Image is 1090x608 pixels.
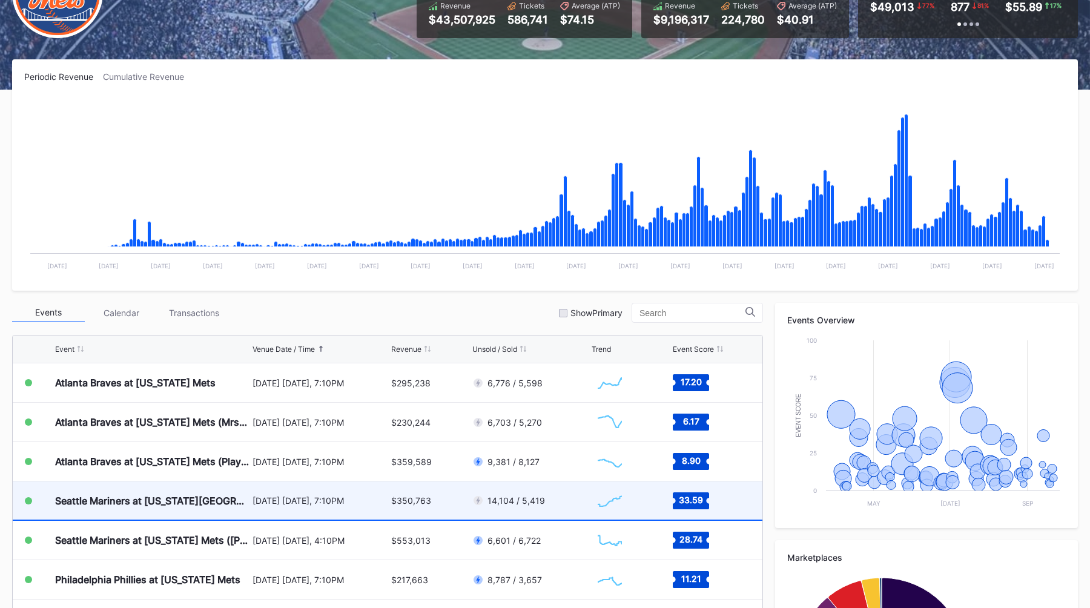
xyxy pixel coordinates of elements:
div: 8,787 / 3,657 [487,575,542,585]
text: [DATE] [151,262,171,269]
div: [DATE] [DATE], 7:10PM [253,378,389,388]
div: 9,381 / 8,127 [487,457,540,467]
div: Atlanta Braves at [US_STATE] Mets [55,377,216,389]
text: [DATE] [670,262,690,269]
div: Average (ATP) [788,1,837,10]
div: Marketplaces [787,552,1066,563]
text: 50 [810,412,817,419]
text: Sep [1022,500,1033,507]
text: 17.20 [680,377,701,387]
text: 33.59 [679,494,703,504]
text: [DATE] [618,262,638,269]
text: [DATE] [878,262,898,269]
div: Cumulative Revenue [103,71,194,82]
svg: Chart title [592,407,628,437]
svg: Chart title [592,564,628,595]
div: Trend [592,345,611,354]
div: $55.89 [1005,1,1042,13]
svg: Chart title [592,486,628,516]
text: [DATE] [826,262,846,269]
div: 17 % [1049,1,1063,10]
div: 6,703 / 5,270 [487,417,542,428]
text: [DATE] [982,262,1002,269]
div: [DATE] [DATE], 7:10PM [253,457,389,467]
div: Calendar [85,303,157,322]
text: [DATE] [411,262,431,269]
text: [DATE] [1034,262,1054,269]
div: 6,601 / 6,722 [487,535,541,546]
input: Search [639,308,745,318]
text: 100 [807,337,817,344]
div: Event [55,345,74,354]
text: [DATE] [255,262,275,269]
div: [DATE] [DATE], 7:10PM [253,495,389,506]
text: 28.74 [679,534,702,544]
div: 14,104 / 5,419 [487,495,545,506]
text: [DATE] [463,262,483,269]
div: [DATE] [DATE], 7:10PM [253,417,389,428]
div: 224,780 [721,13,765,26]
div: $295,238 [391,378,431,388]
div: Seattle Mariners at [US_STATE] Mets ([PERSON_NAME] Bobblehead Giveaway) [55,534,249,546]
text: [DATE] [307,262,327,269]
div: 81 % [976,1,990,10]
div: Transactions [157,303,230,322]
div: Atlanta Braves at [US_STATE] Mets (Mrs. Met Bobblehead Giveaway) [55,416,249,428]
div: 586,741 [507,13,548,26]
div: $49,013 [870,1,914,13]
div: [DATE] [DATE], 7:10PM [253,575,389,585]
text: 75 [810,374,817,382]
text: Event Score [795,394,802,437]
div: 77 % [921,1,936,10]
text: May [867,500,880,507]
div: Revenue [440,1,471,10]
div: 6,776 / 5,598 [487,378,543,388]
text: [DATE] [940,500,960,507]
div: Tickets [519,1,544,10]
div: $43,507,925 [429,13,495,26]
text: [DATE] [99,262,119,269]
text: 6.17 [682,416,699,426]
text: [DATE] [930,262,950,269]
div: $350,763 [391,495,431,506]
text: 11.21 [681,573,701,584]
div: 877 [951,1,969,13]
div: Event Score [673,345,714,354]
text: [DATE] [47,262,67,269]
div: Revenue [665,1,695,10]
svg: Chart title [592,446,628,477]
div: Periodic Revenue [24,71,103,82]
div: $40.91 [777,13,837,26]
div: Tickets [733,1,758,10]
text: [DATE] [515,262,535,269]
text: 8.90 [681,455,700,466]
svg: Chart title [592,525,628,555]
div: Events [12,303,85,322]
text: [DATE] [722,262,742,269]
div: [DATE] [DATE], 4:10PM [253,535,389,546]
div: $9,196,317 [653,13,709,26]
text: [DATE] [203,262,223,269]
text: [DATE] [775,262,794,269]
div: Unsold / Sold [472,345,517,354]
svg: Chart title [787,334,1066,516]
div: Venue Date / Time [253,345,315,354]
div: $230,244 [391,417,431,428]
div: $359,589 [391,457,432,467]
div: $217,663 [391,575,428,585]
div: Philadelphia Phillies at [US_STATE] Mets [55,573,240,586]
div: Average (ATP) [572,1,620,10]
div: Events Overview [787,315,1066,325]
svg: Chart title [24,97,1066,279]
div: Atlanta Braves at [US_STATE] Mets (Player Replica Jersey Giveaway) [55,455,249,468]
div: $553,013 [391,535,431,546]
svg: Chart title [592,368,628,398]
text: 0 [813,487,817,494]
div: $74.15 [560,13,620,26]
text: [DATE] [566,262,586,269]
text: [DATE] [359,262,379,269]
div: Show Primary [570,308,623,318]
text: 25 [810,449,817,457]
div: Seattle Mariners at [US_STATE][GEOGRAPHIC_DATA] ([PERSON_NAME][GEOGRAPHIC_DATA] Replica Giveaway/... [55,495,249,507]
div: Revenue [391,345,421,354]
